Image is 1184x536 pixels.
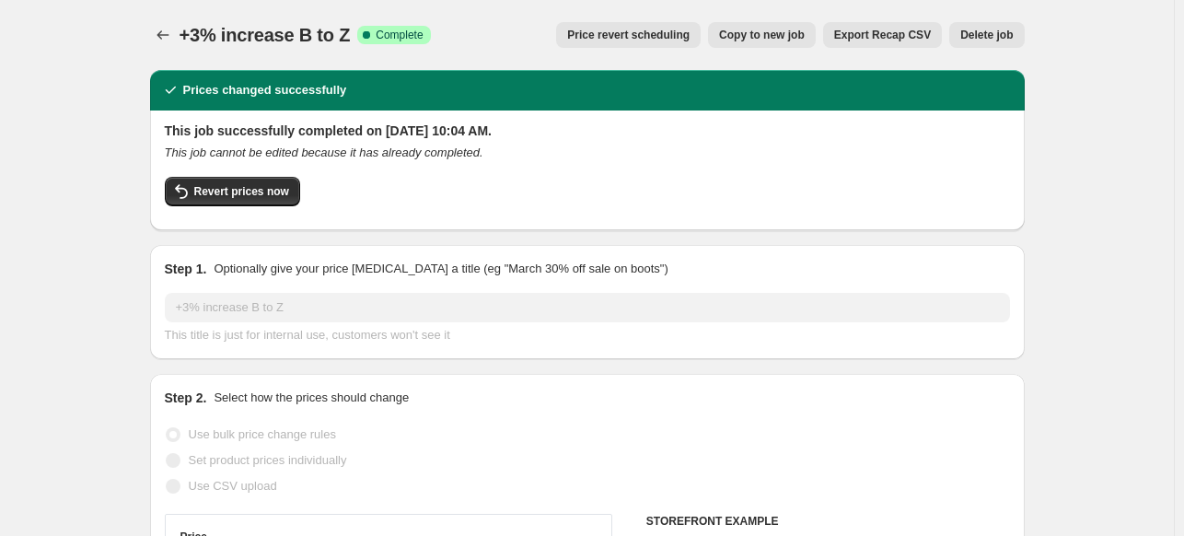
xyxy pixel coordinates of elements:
[165,260,207,278] h2: Step 1.
[823,22,942,48] button: Export Recap CSV
[567,28,690,42] span: Price revert scheduling
[165,389,207,407] h2: Step 2.
[150,22,176,48] button: Price change jobs
[646,514,1010,529] h6: STOREFRONT EXAMPLE
[165,177,300,206] button: Revert prices now
[949,22,1024,48] button: Delete job
[708,22,816,48] button: Copy to new job
[214,389,409,407] p: Select how the prices should change
[194,184,289,199] span: Revert prices now
[165,146,483,159] i: This job cannot be edited because it has already completed.
[376,28,423,42] span: Complete
[719,28,805,42] span: Copy to new job
[189,453,347,467] span: Set product prices individually
[214,260,667,278] p: Optionally give your price [MEDICAL_DATA] a title (eg "March 30% off sale on boots")
[189,479,277,493] span: Use CSV upload
[189,427,336,441] span: Use bulk price change rules
[183,81,347,99] h2: Prices changed successfully
[960,28,1013,42] span: Delete job
[180,25,351,45] span: +3% increase B to Z
[165,328,450,342] span: This title is just for internal use, customers won't see it
[834,28,931,42] span: Export Recap CSV
[165,293,1010,322] input: 30% off holiday sale
[165,122,1010,140] h2: This job successfully completed on [DATE] 10:04 AM.
[556,22,701,48] button: Price revert scheduling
